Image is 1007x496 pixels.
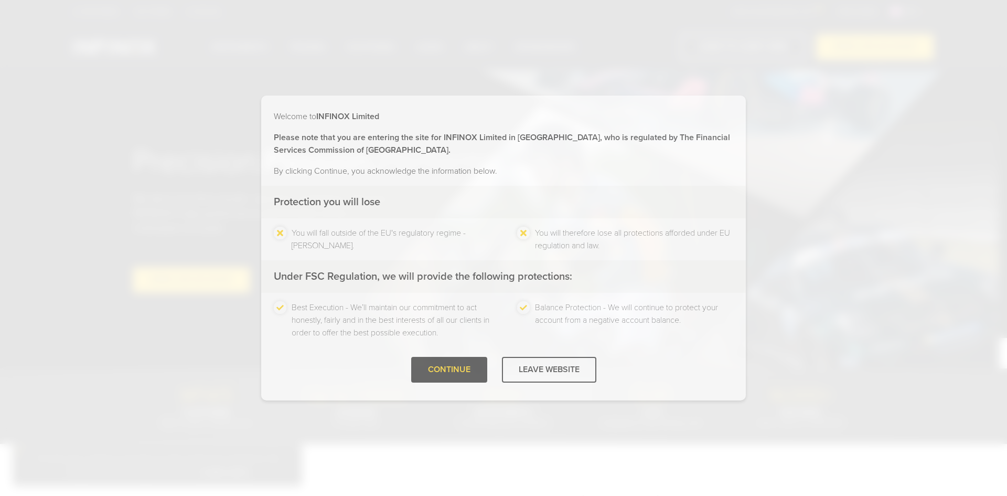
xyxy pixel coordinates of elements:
p: Welcome to [274,110,733,123]
strong: Protection you will lose [274,196,380,208]
div: LEAVE WEBSITE [502,357,596,383]
strong: INFINOX Limited [316,111,379,122]
li: You will therefore lose all protections afforded under EU regulation and law. [535,227,733,252]
div: CONTINUE [411,357,487,383]
li: Best Execution - We’ll maintain our commitment to act honestly, fairly and in the best interests ... [292,301,490,339]
strong: Under FSC Regulation, we will provide the following protections: [274,270,572,283]
strong: Please note that you are entering the site for INFINOX Limited in [GEOGRAPHIC_DATA], who is regul... [274,132,730,155]
li: Balance Protection - We will continue to protect your account from a negative account balance. [535,301,733,339]
li: You will fall outside of the EU's regulatory regime - [PERSON_NAME]. [292,227,490,252]
p: By clicking Continue, you acknowledge the information below. [274,165,733,177]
